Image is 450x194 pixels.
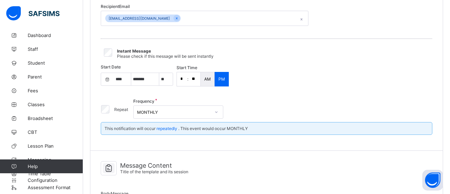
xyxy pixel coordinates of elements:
span: Fees [28,88,83,93]
span: Assessment Format [28,185,83,190]
span: Broadsheet [28,116,83,121]
span: Title of the template and its session [120,169,188,174]
span: Student [28,60,83,66]
button: Open asap [422,170,443,191]
img: safsims [6,6,60,21]
span: Frequency [133,99,154,104]
span: Start time [177,65,197,70]
span: Dashboard [28,33,83,38]
span: repeatedly [156,126,177,131]
div: MONTHLY [137,109,210,114]
span: CBT [28,129,83,135]
span: Classes [28,102,83,107]
span: Message Content [120,162,188,169]
span: Instant Message [117,48,151,54]
label: Repeat [114,107,128,112]
span: Messaging [28,157,83,163]
span: Help [28,164,83,169]
p: PM [218,76,225,82]
span: Configuration [28,177,83,183]
div: [EMAIL_ADDRESS][DOMAIN_NAME] [105,15,173,22]
p: : [187,76,188,82]
span: Staff [28,46,83,52]
span: Recipient Email [101,4,130,9]
span: Parent [28,74,83,80]
span: Please check if this message will be sent instantly [117,54,214,59]
span: Lesson Plan [28,143,83,149]
p: AM [204,76,211,82]
span: This notification will occur . This event would occur MONTHLY [105,126,248,131]
span: Start Date [101,64,121,70]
